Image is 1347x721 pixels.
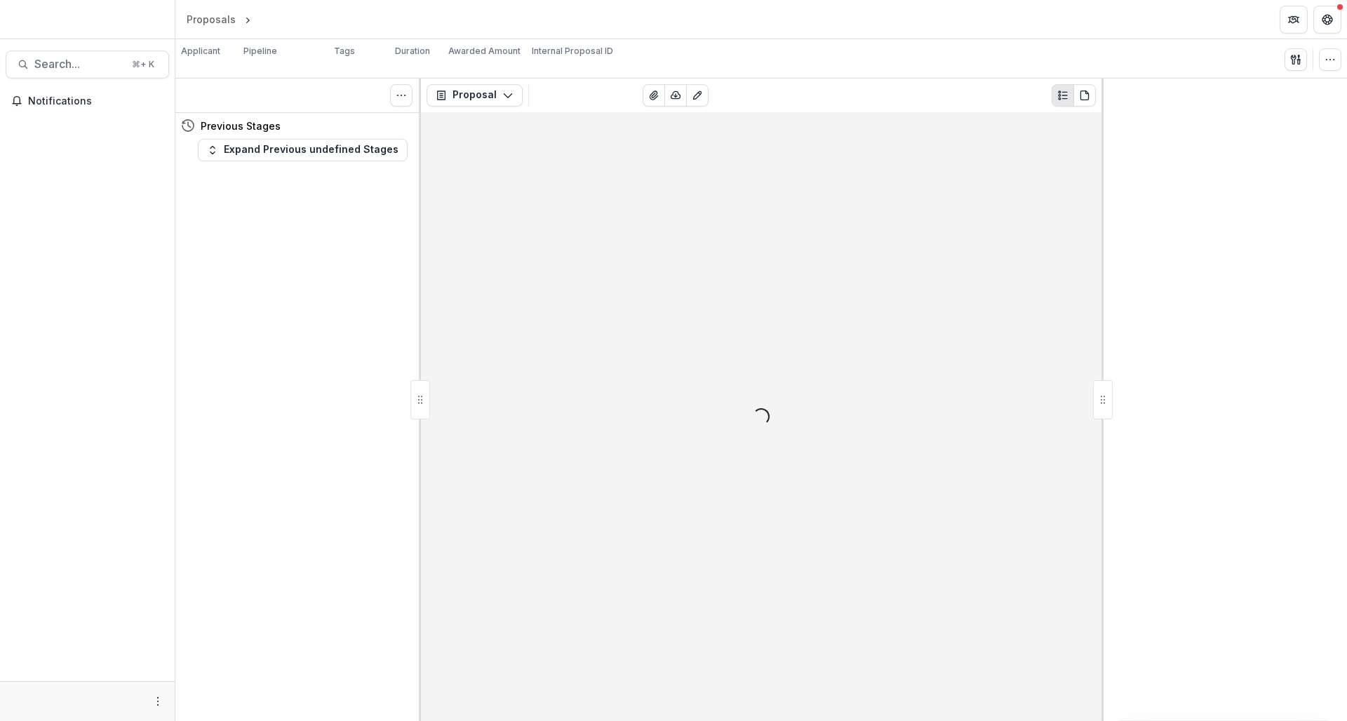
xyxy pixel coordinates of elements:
div: Proposals [187,12,236,27]
div: ⌘ + K [129,57,157,72]
button: More [149,693,166,710]
p: Applicant [181,45,220,58]
a: Proposals [181,9,241,29]
p: Duration [395,45,430,58]
button: Edit as form [686,84,709,107]
button: Proposal [427,84,523,107]
p: Awarded Amount [448,45,521,58]
button: Get Help [1313,6,1341,34]
p: Internal Proposal ID [532,45,613,58]
p: Tags [334,45,355,58]
button: Plaintext view [1052,84,1074,107]
h4: Previous Stages [201,119,281,133]
button: Notifications [6,90,169,112]
nav: breadcrumb [181,9,314,29]
button: PDF view [1073,84,1096,107]
span: Notifications [28,95,163,107]
button: Expand Previous undefined Stages [198,139,408,161]
button: View Attached Files [643,84,665,107]
button: Partners [1280,6,1308,34]
button: Toggle View Cancelled Tasks [390,84,413,107]
p: Pipeline [243,45,277,58]
button: Search... [6,50,169,79]
span: Search... [34,58,123,71]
